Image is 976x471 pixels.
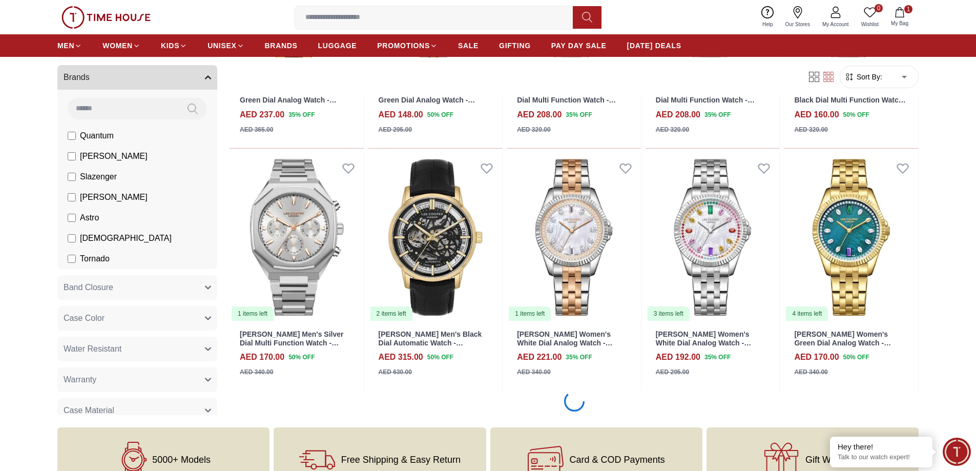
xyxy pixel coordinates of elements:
a: [PERSON_NAME] Women's Grey Dial Multi Function Watch - LC08046.360 [656,87,768,113]
div: AED 295.00 [379,125,412,134]
span: Case Color [64,312,105,324]
a: [PERSON_NAME] Men's Black Dial Automatic Watch - LC08035.161 [379,330,482,356]
a: [PERSON_NAME] Women's White Dial Analog Watch - LC08033.520 [517,330,612,356]
div: 3 items left [648,306,690,321]
span: My Bag [887,19,912,27]
a: Lee Cooper Women's Green Dial Analog Watch - LC08033.1704 items left [784,153,918,322]
div: 1 items left [232,306,274,321]
span: 0 [875,4,883,12]
span: MEN [57,40,74,51]
div: AED 340.00 [240,367,273,377]
a: 0Wishlist [855,4,885,30]
span: [DATE] DEALS [627,40,681,51]
span: Slazenger [80,171,117,183]
span: Sort By: [855,72,882,82]
a: BRANDS [265,36,298,55]
h4: AED 192.00 [656,351,700,363]
div: 1 items left [509,306,551,321]
span: SALE [458,40,479,51]
span: 35 % OFF [566,353,592,362]
div: AED 340.00 [794,367,827,377]
span: Case Material [64,404,114,417]
button: Band Closure [57,275,217,300]
h4: AED 148.00 [379,109,423,121]
a: Our Stores [779,4,816,30]
span: [PERSON_NAME] [80,191,148,203]
div: AED 295.00 [656,367,689,377]
button: Case Color [57,306,217,331]
img: Lee Cooper Women's Green Dial Analog Watch - LC08033.170 [784,153,918,322]
input: [PERSON_NAME] [68,152,76,160]
span: Brands [64,71,90,84]
span: BRANDS [265,40,298,51]
p: Talk to our watch expert! [838,453,925,462]
span: Card & COD Payments [570,455,665,465]
input: [DEMOGRAPHIC_DATA] [68,234,76,242]
span: Tornado [80,253,110,265]
a: Lee Cooper Men's Silver Dial Multi Function Watch - LC08045.3301 items left [230,153,364,322]
span: 50 % OFF [843,353,869,362]
span: 50 % OFF [288,353,315,362]
h4: AED 170.00 [794,351,839,363]
a: [PERSON_NAME] Women's Green Dial Analog Watch - LC08057.270 [379,87,475,113]
span: UNISEX [207,40,236,51]
div: 4 items left [786,306,828,321]
input: Astro [68,214,76,222]
span: KIDS [161,40,179,51]
span: Quantum [80,130,114,142]
span: 5000+ Models [152,455,211,465]
span: Band Closure [64,281,113,294]
span: Astro [80,212,99,224]
button: 1My Bag [885,5,915,29]
span: 35 % OFF [704,110,731,119]
a: [PERSON_NAME] Women's Green Dial Analog Watch - LC08058.170 [240,87,337,113]
span: 1 [904,5,912,13]
h4: AED 237.00 [240,109,284,121]
button: Warranty [57,367,217,392]
div: AED 320.00 [794,125,827,134]
a: [PERSON_NAME] Women's Green Dial Analog Watch - LC08033.170 [794,330,891,356]
a: MEN [57,36,82,55]
img: Lee Cooper Men's Black Dial Automatic Watch - LC08035.161 [368,153,503,322]
span: PAY DAY SALE [551,40,607,51]
a: [PERSON_NAME] Men's Silver Dial Multi Function Watch - LC08045.330 [240,330,344,356]
a: LUGGAGE [318,36,357,55]
span: Wishlist [857,21,883,28]
h4: AED 221.00 [517,351,562,363]
a: UNISEX [207,36,244,55]
a: KIDS [161,36,187,55]
span: 35 % OFF [288,110,315,119]
div: AED 630.00 [379,367,412,377]
span: LUGGAGE [318,40,357,51]
a: WOMEN [102,36,140,55]
span: GIFTING [499,40,531,51]
input: Slazenger [68,173,76,181]
span: Our Stores [781,21,814,28]
span: Free Shipping & Easy Return [341,455,461,465]
button: Brands [57,65,217,90]
a: Lee Cooper Men's Black Dial Automatic Watch - LC08035.1612 items left [368,153,503,322]
input: Tornado [68,255,76,263]
input: Quantum [68,132,76,140]
a: GIFTING [499,36,531,55]
span: WOMEN [102,40,133,51]
a: PAY DAY SALE [551,36,607,55]
span: Water Resistant [64,343,121,355]
span: [DEMOGRAPHIC_DATA] [80,232,172,244]
h4: AED 160.00 [794,109,839,121]
a: Lee Cooper Women's White Dial Analog Watch - LC08033.5201 items left [507,153,641,322]
a: SALE [458,36,479,55]
a: PROMOTIONS [377,36,438,55]
div: Hey there! [838,442,925,452]
div: AED 365.00 [240,125,273,134]
button: Sort By: [844,72,882,82]
span: 50 % OFF [843,110,869,119]
span: PROMOTIONS [377,40,430,51]
span: My Account [818,21,853,28]
h4: AED 208.00 [656,109,700,121]
div: Chat Widget [943,438,971,466]
img: ... [61,6,151,29]
div: AED 340.00 [517,367,550,377]
span: 50 % OFF [427,353,453,362]
div: 2 items left [370,306,412,321]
